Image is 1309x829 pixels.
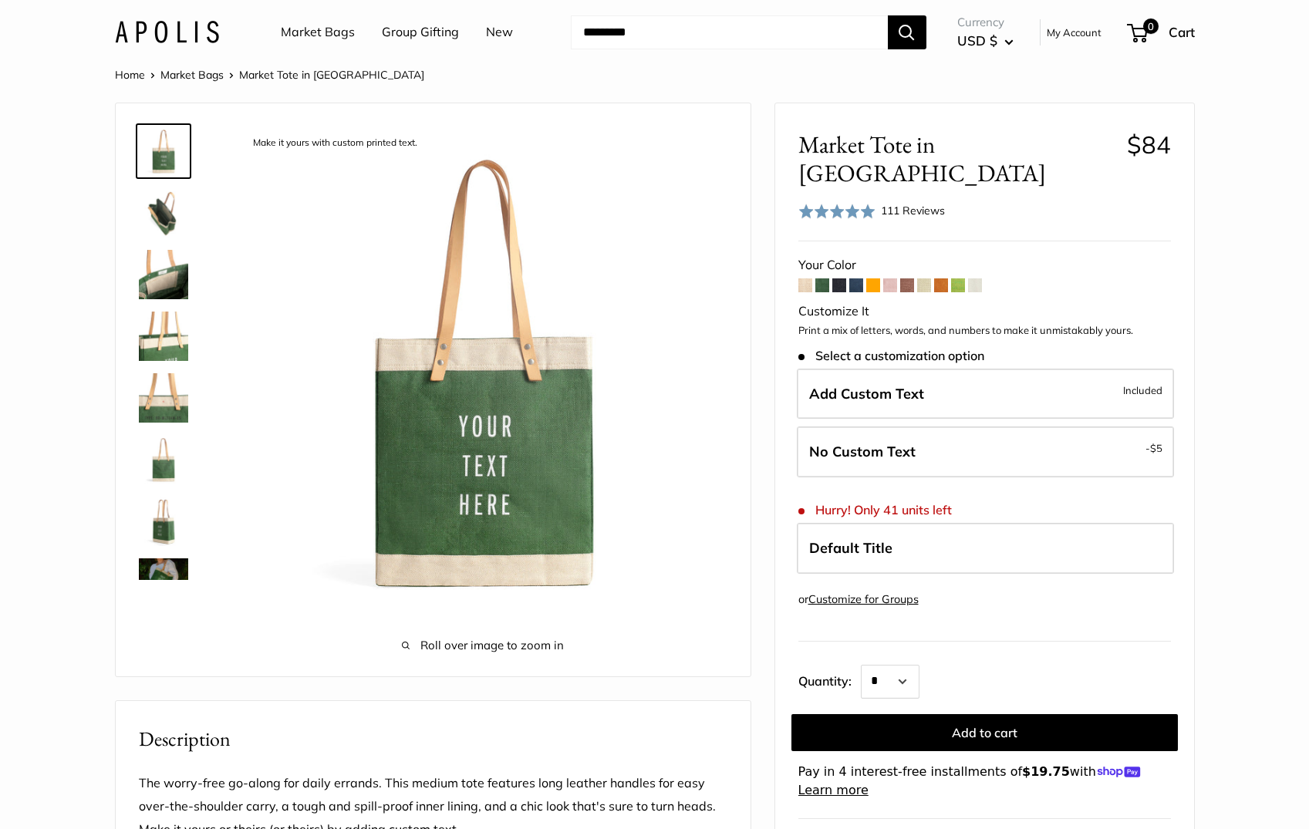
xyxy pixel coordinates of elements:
span: Currency [957,12,1014,33]
span: $84 [1127,130,1171,160]
span: USD $ [957,32,997,49]
img: description_Inner pocket good for daily drivers. [139,250,188,299]
a: Market Bags [281,21,355,44]
a: description_Inner pocket good for daily drivers. [136,247,191,302]
span: Default Title [809,539,892,557]
img: description_Take it anywhere with easy-grip handles. [139,312,188,361]
a: Market Tote in Field Green [136,494,191,549]
label: Default Title [797,523,1174,574]
span: $5 [1150,442,1162,454]
a: Market Bags [160,68,224,82]
span: 111 Reviews [881,204,945,217]
img: description_Make it yours with custom printed text. [139,126,188,176]
div: Customize It [798,300,1171,323]
a: New [486,21,513,44]
span: - [1145,439,1162,457]
img: Market Tote in Field Green [139,497,188,546]
div: Your Color [798,254,1171,277]
img: description_Seal of authenticity printed on the backside of every bag. [139,435,188,484]
a: description_Make it yours with custom printed text. [136,123,191,179]
a: My Account [1047,23,1102,42]
img: description_Make it yours with custom printed text. [239,126,727,615]
a: Market Tote in Field Green [136,555,191,611]
span: Roll over image to zoom in [239,635,727,656]
span: Market Tote in [GEOGRAPHIC_DATA] [798,130,1115,187]
a: Market Tote in Field Green [136,370,191,426]
span: Included [1123,381,1162,399]
img: Market Tote in Field Green [139,373,188,423]
a: Customize for Groups [808,592,919,606]
a: description_Take it anywhere with easy-grip handles. [136,308,191,364]
a: Home [115,68,145,82]
button: Search [888,15,926,49]
span: Cart [1169,24,1195,40]
div: Make it yours with custom printed text. [245,133,425,153]
h2: Description [139,724,727,754]
span: Market Tote in [GEOGRAPHIC_DATA] [239,68,424,82]
div: or [798,589,919,610]
a: Group Gifting [382,21,459,44]
span: Select a customization option [798,349,984,363]
span: No Custom Text [809,443,916,460]
a: description_Seal of authenticity printed on the backside of every bag. [136,432,191,487]
img: Apolis [115,21,219,43]
label: Add Custom Text [797,369,1174,420]
button: Add to cart [791,714,1178,751]
input: Search... [571,15,888,49]
p: Print a mix of letters, words, and numbers to make it unmistakably yours. [798,323,1171,339]
label: Quantity: [798,660,861,699]
span: 0 [1142,19,1158,34]
img: description_Spacious inner area with room for everything. Plus water-resistant lining. [139,188,188,238]
nav: Breadcrumb [115,65,424,85]
img: Market Tote in Field Green [139,558,188,608]
a: 0 Cart [1129,20,1195,45]
span: Add Custom Text [809,385,924,403]
span: Hurry! Only 41 units left [798,503,952,517]
a: description_Spacious inner area with room for everything. Plus water-resistant lining. [136,185,191,241]
button: USD $ [957,29,1014,53]
label: Leave Blank [797,426,1174,477]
